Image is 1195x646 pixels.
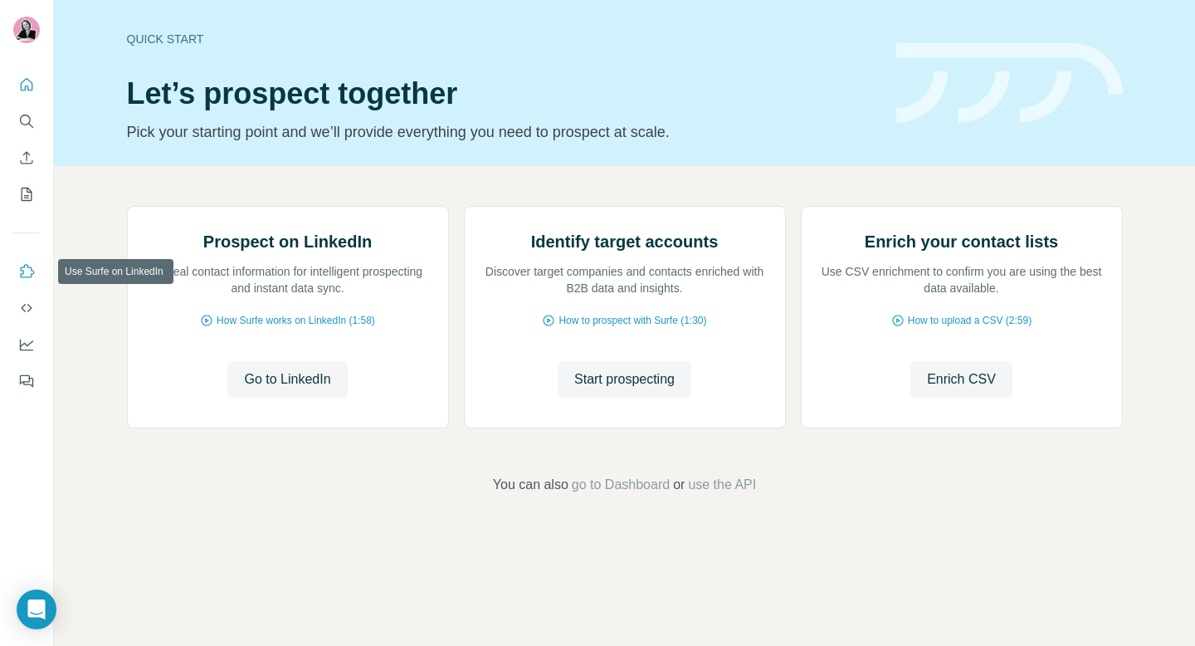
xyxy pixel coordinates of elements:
button: use the API [688,475,756,495]
img: Avatar [13,17,40,43]
button: Enrich CSV [910,361,1012,398]
p: Pick your starting point and we’ll provide everything you need to prospect at scale. [127,120,876,144]
span: Enrich CSV [927,369,996,389]
button: Use Surfe API [13,293,40,323]
button: Search [13,106,40,136]
span: How Surfe works on LinkedIn (1:58) [217,313,375,328]
span: How to prospect with Surfe (1:30) [558,313,706,328]
button: Go to LinkedIn [227,361,347,398]
span: How to upload a CSV (2:59) [908,313,1032,328]
p: Reveal contact information for intelligent prospecting and instant data sync. [144,263,432,296]
p: Use CSV enrichment to confirm you are using the best data available. [818,263,1105,296]
button: Start prospecting [558,361,691,398]
div: Open Intercom Messenger [17,590,56,629]
button: Enrich CSV [13,143,40,173]
img: banner [896,43,1123,124]
button: My lists [13,179,40,209]
span: You can also [493,475,568,495]
button: go to Dashboard [572,475,670,495]
button: Dashboard [13,330,40,360]
button: Quick start [13,70,40,100]
span: or [673,475,685,495]
h2: Prospect on LinkedIn [203,230,372,253]
h2: Enrich your contact lists [865,230,1058,253]
p: Discover target companies and contacts enriched with B2B data and insights. [481,263,768,296]
div: Quick start [127,31,876,47]
h1: Let’s prospect together [127,77,876,110]
span: Go to LinkedIn [244,369,330,389]
button: Use Surfe on LinkedIn [13,257,40,286]
button: Feedback [13,366,40,396]
span: Start prospecting [574,369,675,389]
h2: Identify target accounts [531,230,719,253]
